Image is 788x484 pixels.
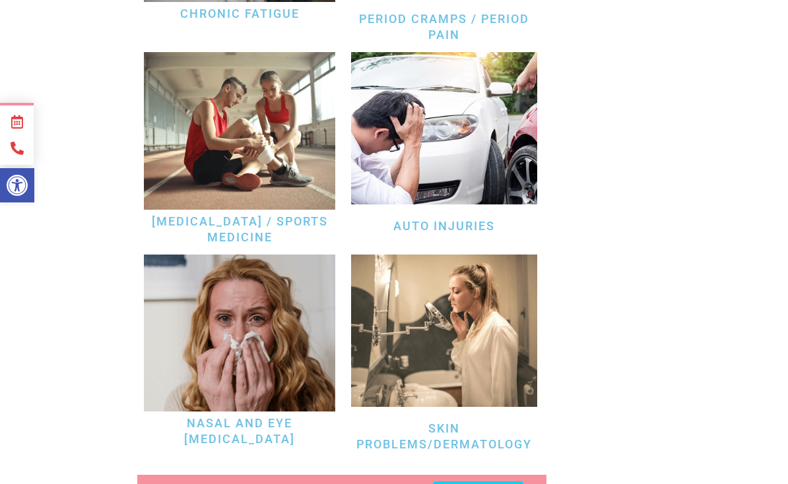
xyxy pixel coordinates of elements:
a: Period Cramps / Period Pain [359,12,529,42]
a: Skin Problems/Dermatology [356,421,532,451]
a: [MEDICAL_DATA] / Sports Medicine [152,214,328,244]
img: acupuncture for auto injuries in irvine [351,52,537,204]
img: sports medicine [144,52,335,209]
a: Auto Injuries [393,219,495,233]
a: Chronic Fatigue [180,7,300,20]
img: irvine acupuncture for skin problems [351,255,537,407]
a: Nasal and Eye [MEDICAL_DATA] [184,416,295,446]
img: irvine acupuncture for nasal and eye allergy [144,255,335,411]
